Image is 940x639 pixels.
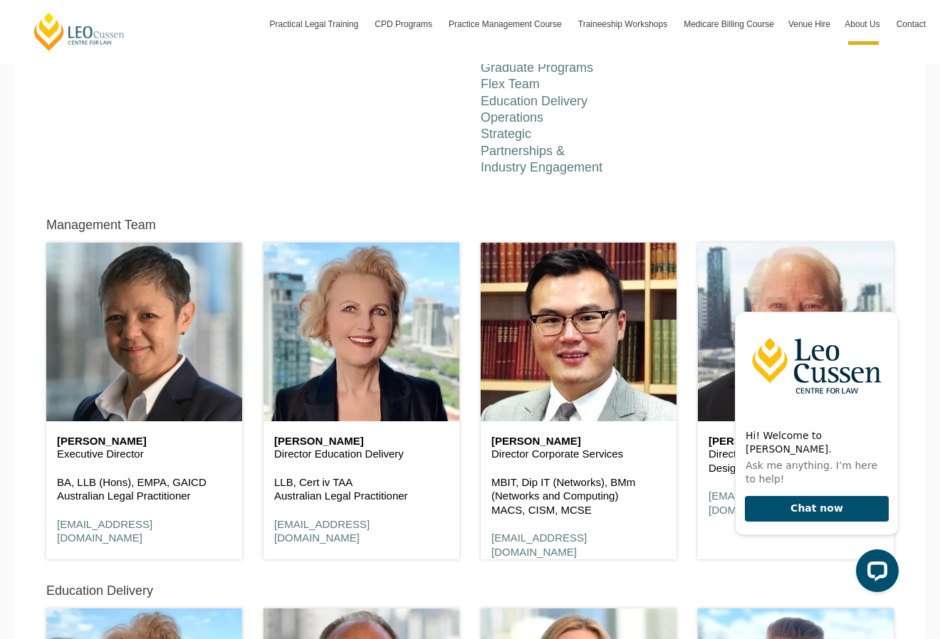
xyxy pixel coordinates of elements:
[57,435,231,448] h6: [PERSON_NAME]
[57,518,152,544] a: [EMAIL_ADDRESS][DOMAIN_NAME]
[274,447,449,461] p: Director Education Delivery
[274,518,370,544] a: [EMAIL_ADDRESS][DOMAIN_NAME]
[571,4,677,45] a: Traineeship Workshops
[889,4,933,45] a: Contact
[724,300,904,603] iframe: LiveChat chat widget
[491,447,666,461] p: Director Corporate Services
[57,447,231,461] p: Executive Director
[367,4,442,45] a: CPD Programs
[274,435,449,448] h6: [PERSON_NAME]
[677,4,781,45] a: Medicare Billing Course
[491,532,587,558] a: [EMAIL_ADDRESS][DOMAIN_NAME]
[57,475,231,503] p: BA, LLB (Hons), EMPA, GAICD Australian Legal Practitioner
[46,218,156,233] h5: Management Team
[709,490,804,516] a: [EMAIL_ADDRESS][DOMAIN_NAME]
[709,435,883,448] h6: [PERSON_NAME]
[781,4,837,45] a: Venue Hire
[481,77,540,91] a: Flex Team
[481,94,587,125] a: Education Delivery Operations
[709,447,883,475] p: Director Education Strategy and Design
[263,4,368,45] a: Practical Legal Training
[32,11,127,52] a: [PERSON_NAME] Centre for Law
[442,4,571,45] a: Practice Management Course
[491,435,666,448] h6: [PERSON_NAME]
[837,4,889,45] a: About Us
[481,43,595,74] a: Education Delivery - Graduate Programs
[481,127,602,174] a: Strategic Partnerships & Industry Engagement
[46,584,153,598] h5: Education Delivery
[274,475,449,503] p: LLB, Cert iv TAA Australian Legal Practitioner
[491,475,666,517] p: MBIT, Dip IT (Networks), BMm (Networks and Computing) MACS, CISM, MCSE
